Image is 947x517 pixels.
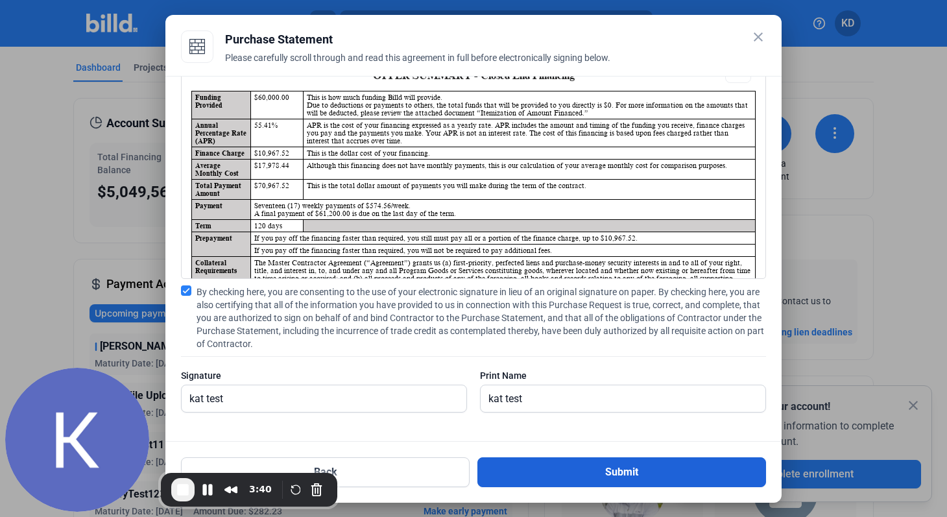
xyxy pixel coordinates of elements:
td: 120 days [250,219,303,232]
td: This is how much funding Billd will provide. Due to deductions or payments to others, the total f... [303,91,755,119]
strong: Average Monthly Cost [195,162,239,177]
input: Print Name [481,385,751,412]
button: Back [181,457,470,487]
span: By checking here, you are consenting to the use of your electronic signature in lieu of an origin... [197,285,766,350]
td: $17,978.44 [250,159,303,179]
input: Signature [182,385,452,412]
td: This is the dollar cost of your financing. [303,147,755,159]
strong: Payment [195,202,222,210]
button: Submit [477,457,766,487]
div: Signature [181,369,467,382]
td: This is the total dollar amount of payments you will make during the term of the contract. [303,179,755,199]
td: If you pay off the financing faster than required, you still must pay all or a portion of the fin... [250,232,755,244]
strong: Term [195,222,211,230]
td: APR is the cost of your financing expressed as a yearly rate. APR includes the amount and timing ... [303,119,755,147]
td: $60,000.00 [250,91,303,119]
div: Please carefully scroll through and read this agreement in full before electronically signing below. [225,51,766,80]
td: $70,967.52 [250,179,303,199]
td: Although this financing does not have monthly payments, this is our calculation of your average m... [303,159,755,179]
td: $10,967.52 [250,147,303,159]
td: The Master Contractor Agreement (“Agreement”) grants us (a) first-priority, perfected liens and p... [250,256,755,300]
strong: Funding Provided [195,93,222,109]
strong: Finance Charge [195,149,245,157]
div: Purchase Statement [225,30,766,49]
td: 55.41% [250,119,303,147]
div: Print Name [480,369,766,382]
strong: Collateral Requirements [195,259,237,274]
strong: Total Payment Amount [195,182,241,197]
strong: Prepayment [195,234,232,242]
td: seventeen (17) weekly payments of $574.56/week. A final payment of $61,200.00 is due on the last ... [250,199,755,219]
td: If you pay off the financing faster than required, you will not be required to pay additional fees. [250,244,755,256]
h2: OFFER SUMMARY - Closed End Financing [191,69,756,82]
strong: Annual Percentage Rate (APR) [195,121,246,145]
mat-icon: close [750,29,766,45]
